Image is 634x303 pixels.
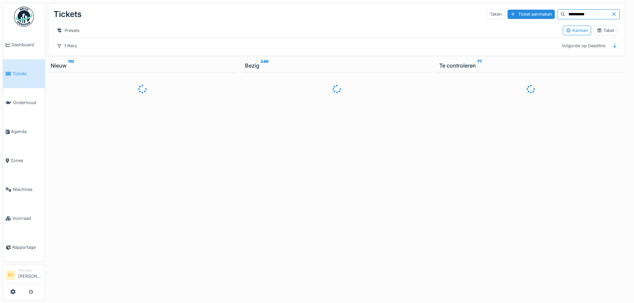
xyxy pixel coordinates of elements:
[51,62,234,70] div: Nieuw
[12,244,42,250] span: Rapportage
[439,62,623,70] div: Te controleren
[12,42,42,48] span: Dashboard
[559,41,608,51] div: Volgorde op Deadline
[3,146,45,175] a: Zones
[54,41,80,51] div: Filters
[3,88,45,117] a: Onderhoud
[3,233,45,262] a: Rapportage
[3,175,45,204] a: Machines
[13,186,42,193] span: Machines
[68,62,74,70] sup: 110
[12,71,42,77] span: Tickets
[566,27,588,34] div: Kanban
[14,7,34,27] img: Badge_color-CXgf-gQk.svg
[18,268,42,273] div: Manager
[13,99,42,106] span: Onderhoud
[508,10,555,19] div: Ticket aanmaken
[54,26,83,35] div: Presets
[12,215,42,222] span: Voorraad
[11,128,42,135] span: Agenda
[11,157,42,164] span: Zones
[261,62,269,70] sup: 246
[3,204,45,233] a: Voorraad
[3,117,45,146] a: Agenda
[54,6,82,23] div: Tickets
[3,30,45,59] a: Dashboard
[3,59,45,88] a: Tickets
[487,9,505,19] div: Taken
[597,27,614,34] div: Tabel
[6,270,16,280] li: BV
[18,268,42,282] li: [PERSON_NAME]
[6,268,42,284] a: BV Manager[PERSON_NAME]
[245,62,429,70] div: Bezig
[477,62,482,70] sup: 77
